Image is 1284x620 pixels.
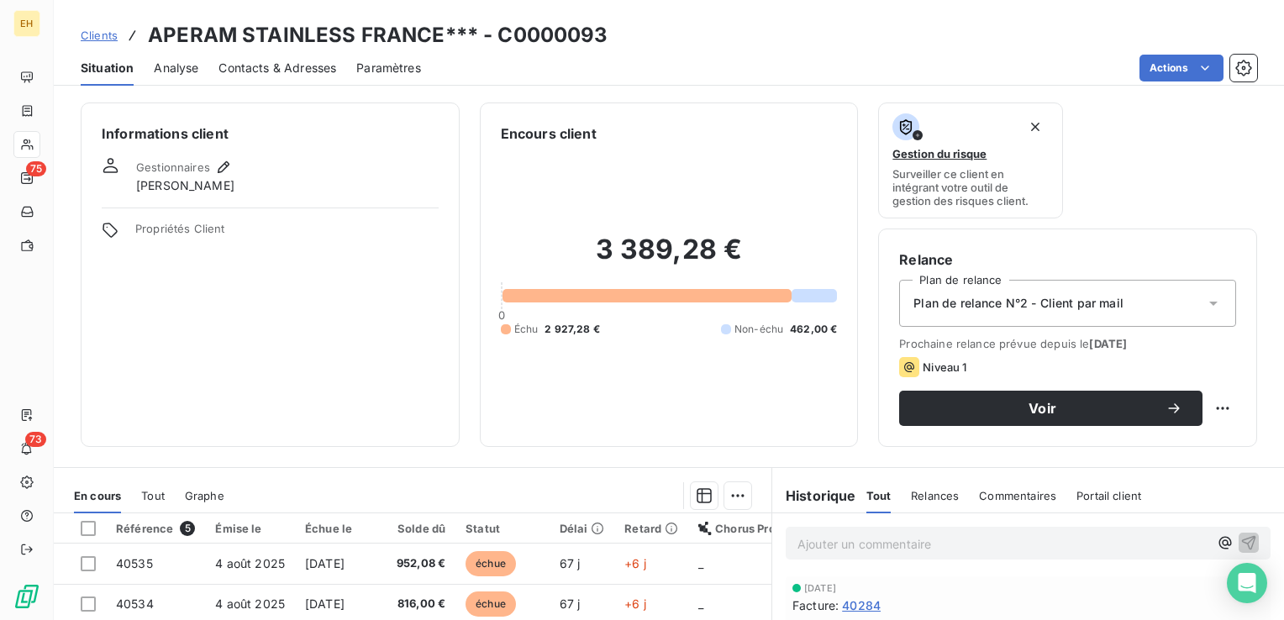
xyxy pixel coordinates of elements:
[466,591,516,617] span: échue
[356,60,421,76] span: Paramètres
[899,337,1236,350] span: Prochaine relance prévue depuis le
[466,551,516,576] span: échue
[498,308,505,322] span: 0
[25,432,46,447] span: 73
[501,123,597,144] h6: Encours client
[919,402,1166,415] span: Voir
[305,522,371,535] div: Échue le
[698,556,703,570] span: _
[624,522,678,535] div: Retard
[624,596,646,611] span: +6 j
[305,556,345,570] span: [DATE]
[102,123,439,144] h6: Informations client
[501,233,838,283] h2: 3 389,28 €
[391,555,446,572] span: 952,08 €
[136,160,210,174] span: Gestionnaires
[218,60,336,76] span: Contacts & Adresses
[81,27,118,44] a: Clients
[545,322,600,337] span: 2 927,28 €
[215,556,285,570] span: 4 août 2025
[624,556,646,570] span: +6 j
[116,521,195,536] div: Référence
[154,60,198,76] span: Analyse
[560,596,581,611] span: 67 j
[81,29,118,42] span: Clients
[466,522,539,535] div: Statut
[185,489,224,502] span: Graphe
[772,486,856,506] h6: Historique
[899,391,1202,426] button: Voir
[141,489,165,502] span: Tout
[804,583,836,593] span: [DATE]
[13,583,40,610] img: Logo LeanPay
[892,167,1048,208] span: Surveiller ce client en intégrant votre outil de gestion des risques client.
[391,596,446,612] span: 816,00 €
[911,489,959,502] span: Relances
[698,596,703,611] span: _
[514,322,539,337] span: Échu
[180,521,195,536] span: 5
[391,522,446,535] div: Solde dû
[878,102,1062,218] button: Gestion du risqueSurveiller ce client en intégrant votre outil de gestion des risques client.
[899,250,1236,270] h6: Relance
[116,556,153,570] span: 40535
[148,20,608,50] h3: APERAM STAINLESS FRANCE*** - C0000093
[215,596,285,611] span: 4 août 2025
[792,596,839,614] span: Facture :
[1227,563,1267,603] div: Open Intercom Messenger
[698,522,776,535] div: Chorus Pro
[116,596,154,611] span: 40534
[1089,337,1127,350] span: [DATE]
[13,10,40,37] div: EH
[136,177,234,194] span: [PERSON_NAME]
[979,489,1056,502] span: Commentaires
[913,295,1123,312] span: Plan de relance N°2 - Client par mail
[790,322,837,337] span: 462,00 €
[215,522,285,535] div: Émise le
[26,161,46,176] span: 75
[81,60,134,76] span: Situation
[842,596,881,614] span: 40284
[892,147,987,160] span: Gestion du risque
[866,489,892,502] span: Tout
[1076,489,1141,502] span: Portail client
[1139,55,1223,81] button: Actions
[305,596,345,611] span: [DATE]
[923,360,966,374] span: Niveau 1
[560,556,581,570] span: 67 j
[74,489,121,502] span: En cours
[560,522,605,535] div: Délai
[734,322,783,337] span: Non-échu
[135,222,439,245] span: Propriétés Client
